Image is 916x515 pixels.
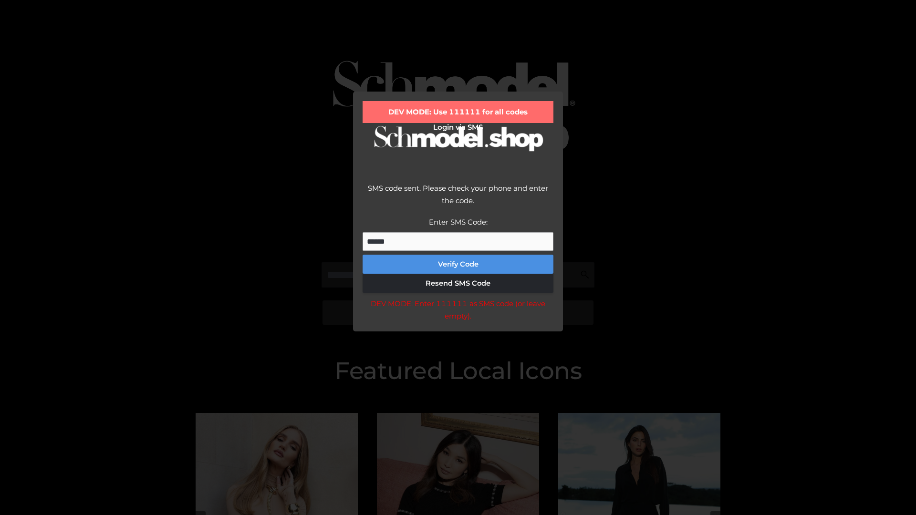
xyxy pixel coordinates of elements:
[429,217,488,227] label: Enter SMS Code:
[363,255,553,274] button: Verify Code
[363,298,553,322] div: DEV MODE: Enter 111111 as SMS code (or leave empty).
[363,123,553,132] h2: Login via SMS
[363,182,553,216] div: SMS code sent. Please check your phone and enter the code.
[363,274,553,293] button: Resend SMS Code
[363,101,553,123] div: DEV MODE: Use 111111 for all codes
